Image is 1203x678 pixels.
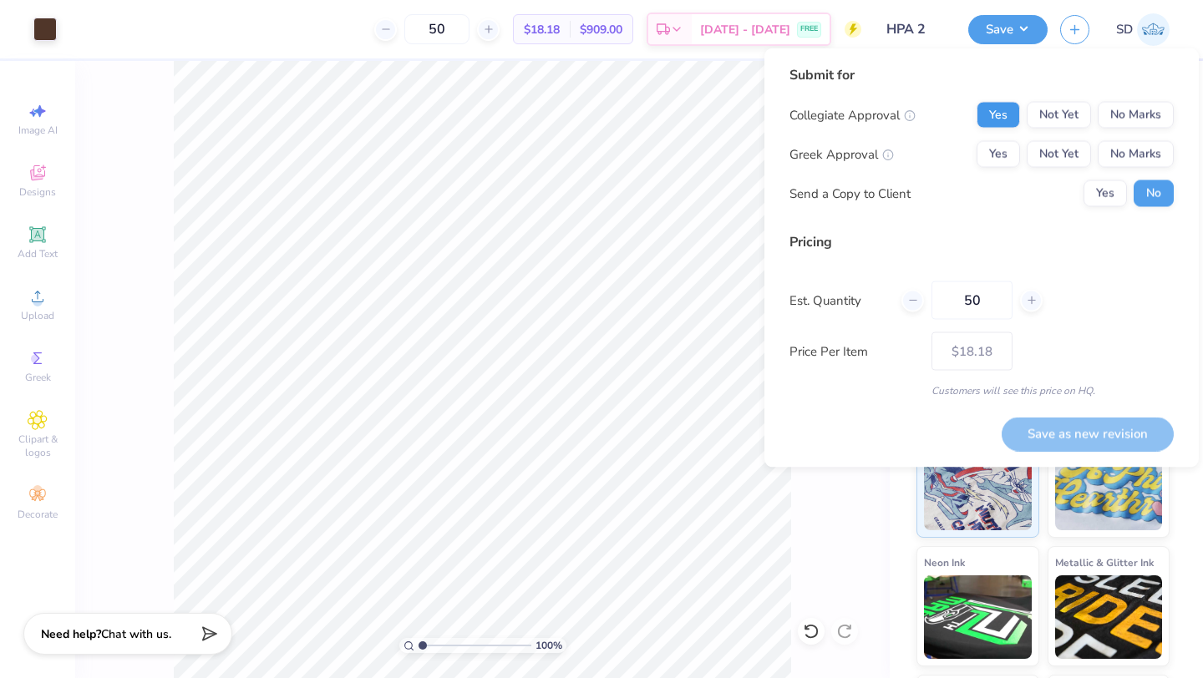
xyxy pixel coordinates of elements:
span: Image AI [18,124,58,137]
div: Submit for [789,65,1174,85]
img: Neon Ink [924,575,1032,659]
img: Puff Ink [1055,447,1163,530]
input: – – [404,14,470,44]
button: Yes [977,141,1020,168]
a: SD [1116,13,1170,46]
span: $909.00 [580,21,622,38]
input: – – [931,281,1013,320]
span: Chat with us. [101,626,171,642]
button: Yes [977,102,1020,129]
img: Metallic & Glitter Ink [1055,575,1163,659]
label: Est. Quantity [789,291,889,310]
span: Add Text [18,247,58,261]
button: Save [968,15,1048,44]
div: Pricing [789,232,1174,252]
button: No [1134,180,1174,207]
span: SD [1116,20,1133,39]
img: Sofia Diep [1137,13,1170,46]
button: No Marks [1098,141,1174,168]
strong: Need help? [41,626,101,642]
button: Yes [1084,180,1127,207]
span: $18.18 [524,21,560,38]
span: Decorate [18,508,58,521]
label: Price Per Item [789,342,919,361]
button: Not Yet [1027,102,1091,129]
div: Send a Copy to Client [789,184,911,203]
span: [DATE] - [DATE] [700,21,790,38]
span: 100 % [536,638,562,653]
span: FREE [800,23,818,35]
span: Designs [19,185,56,199]
span: Greek [25,371,51,384]
span: Neon Ink [924,554,965,571]
button: No Marks [1098,102,1174,129]
input: Untitled Design [874,13,956,46]
span: Metallic & Glitter Ink [1055,554,1154,571]
span: Upload [21,309,54,322]
span: Clipart & logos [8,433,67,459]
button: Not Yet [1027,141,1091,168]
div: Greek Approval [789,144,894,164]
div: Customers will see this price on HQ. [789,383,1174,398]
div: Collegiate Approval [789,105,916,124]
img: Standard [924,447,1032,530]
